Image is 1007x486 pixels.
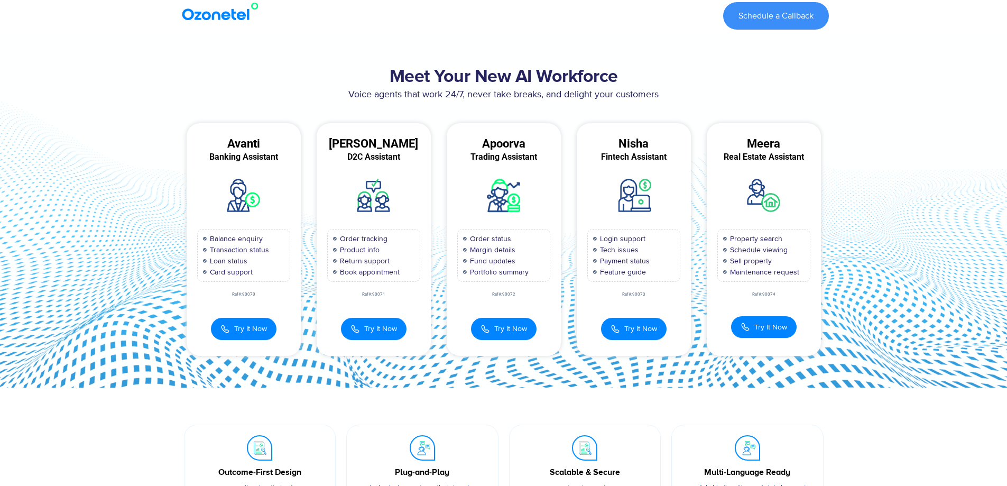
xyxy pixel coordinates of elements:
div: Nisha [577,139,691,149]
img: Call Icon [350,323,360,335]
button: Try It Now [601,318,667,340]
div: Meera [707,139,821,149]
span: Try It Now [364,323,397,334]
p: Voice agents that work 24/7, never take breaks, and delight your customers [179,88,829,102]
span: Transaction status [207,244,269,255]
div: Real Estate Assistant [707,152,821,162]
span: Try It Now [754,322,787,333]
div: Trading Assistant [447,152,561,162]
span: Schedule a Callback [738,12,814,20]
div: Avanti [187,139,301,149]
span: Payment status [597,255,650,267]
div: Fintech Assistant [577,152,691,162]
span: Order status [467,233,511,244]
span: Portfolio summary [467,267,529,278]
div: Multi-Language Ready [688,466,807,479]
span: Try It Now [234,323,267,334]
span: Balance enquiry [207,233,263,244]
div: Outcome-First Design [200,466,320,479]
h2: Meet Your New AI Workforce [179,67,829,88]
span: Tech issues [597,244,639,255]
div: Ref#:90073 [577,292,691,297]
a: Schedule a Callback [723,2,829,30]
div: Banking Assistant [187,152,301,162]
span: Card support [207,267,253,278]
span: Order tracking [337,233,387,244]
span: Book appointment [337,267,400,278]
div: Ref#:90070 [187,292,301,297]
div: Ref#:90072 [447,292,561,297]
div: [PERSON_NAME] [317,139,431,149]
span: Fund updates [467,255,515,267]
span: Margin details [467,244,515,255]
div: Scalable & Secure [525,466,645,479]
span: Try It Now [624,323,657,334]
div: Ref#:90074 [707,292,821,297]
span: Try It Now [494,323,527,334]
span: Feature guide [597,267,646,278]
span: Property search [727,233,782,244]
button: Try It Now [341,318,407,340]
img: Call Icon [481,323,490,335]
img: Call Icon [220,323,230,335]
div: Plug-and-Play [363,466,482,479]
div: Ref#:90071 [317,292,431,297]
span: Sell property [727,255,772,267]
div: D2C Assistant [317,152,431,162]
button: Try It Now [211,318,276,340]
button: Try It Now [471,318,537,340]
span: Maintenance request [727,267,799,278]
span: Login support [597,233,645,244]
div: Apoorva [447,139,561,149]
span: Product info [337,244,380,255]
button: Try It Now [731,316,797,338]
span: Schedule viewing [727,244,788,255]
span: Loan status [207,255,247,267]
img: Call Icon [741,322,750,332]
img: Call Icon [611,323,620,335]
span: Return support [337,255,390,267]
